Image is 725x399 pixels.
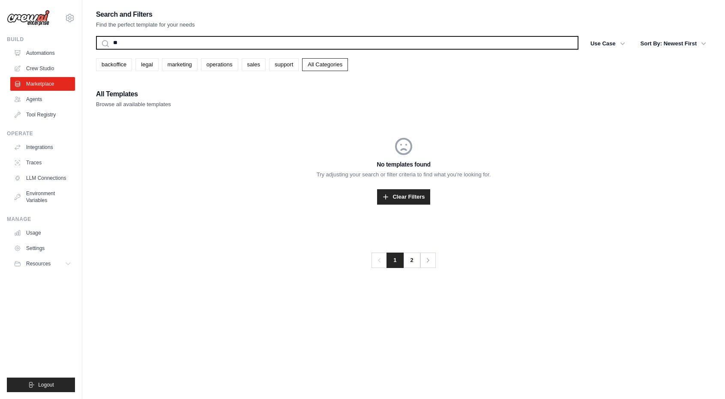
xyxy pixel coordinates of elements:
[403,253,420,268] a: 2
[96,21,195,29] p: Find the perfect template for your needs
[96,100,171,109] p: Browse all available templates
[26,260,51,267] span: Resources
[135,58,158,71] a: legal
[10,108,75,122] a: Tool Registry
[10,226,75,240] a: Usage
[7,10,50,26] img: Logo
[242,58,266,71] a: sales
[10,257,75,271] button: Resources
[269,58,299,71] a: support
[96,88,171,100] h2: All Templates
[96,58,132,71] a: backoffice
[38,381,54,388] span: Logout
[7,216,75,223] div: Manage
[10,156,75,170] a: Traces
[10,171,75,185] a: LLM Connections
[96,9,195,21] h2: Search and Filters
[7,36,75,43] div: Build
[10,187,75,207] a: Environment Variables
[10,46,75,60] a: Automations
[10,140,75,154] a: Integrations
[302,58,348,71] a: All Categories
[7,130,75,137] div: Operate
[162,58,198,71] a: marketing
[585,36,630,51] button: Use Case
[635,36,711,51] button: Sort By: Newest First
[96,170,711,179] p: Try adjusting your search or filter criteria to find what you're looking for.
[371,253,435,268] nav: Pagination
[10,92,75,106] a: Agents
[96,160,711,169] h3: No templates found
[201,58,238,71] a: operations
[7,378,75,392] button: Logout
[10,77,75,91] a: Marketplace
[386,253,403,268] span: 1
[10,62,75,75] a: Crew Studio
[10,241,75,255] a: Settings
[377,189,430,205] a: Clear Filters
